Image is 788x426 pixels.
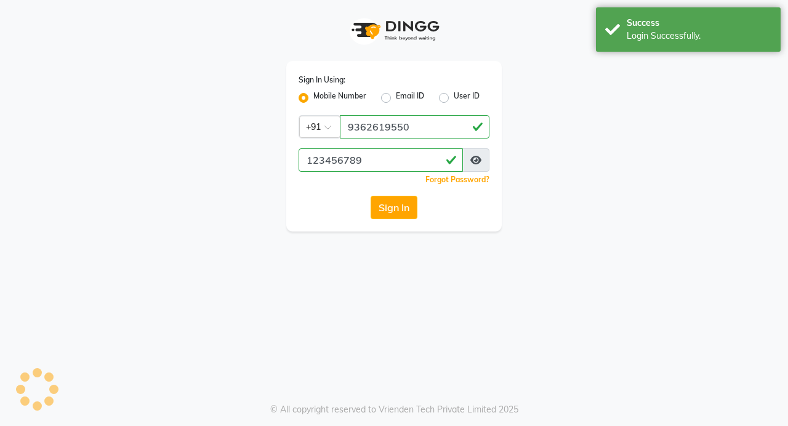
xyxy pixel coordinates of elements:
[454,90,480,105] label: User ID
[396,90,424,105] label: Email ID
[299,148,463,172] input: Username
[425,175,489,184] a: Forgot Password?
[627,30,771,42] div: Login Successfully.
[371,196,417,219] button: Sign In
[313,90,366,105] label: Mobile Number
[299,74,345,86] label: Sign In Using:
[627,17,771,30] div: Success
[345,12,443,49] img: logo1.svg
[340,115,489,139] input: Username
